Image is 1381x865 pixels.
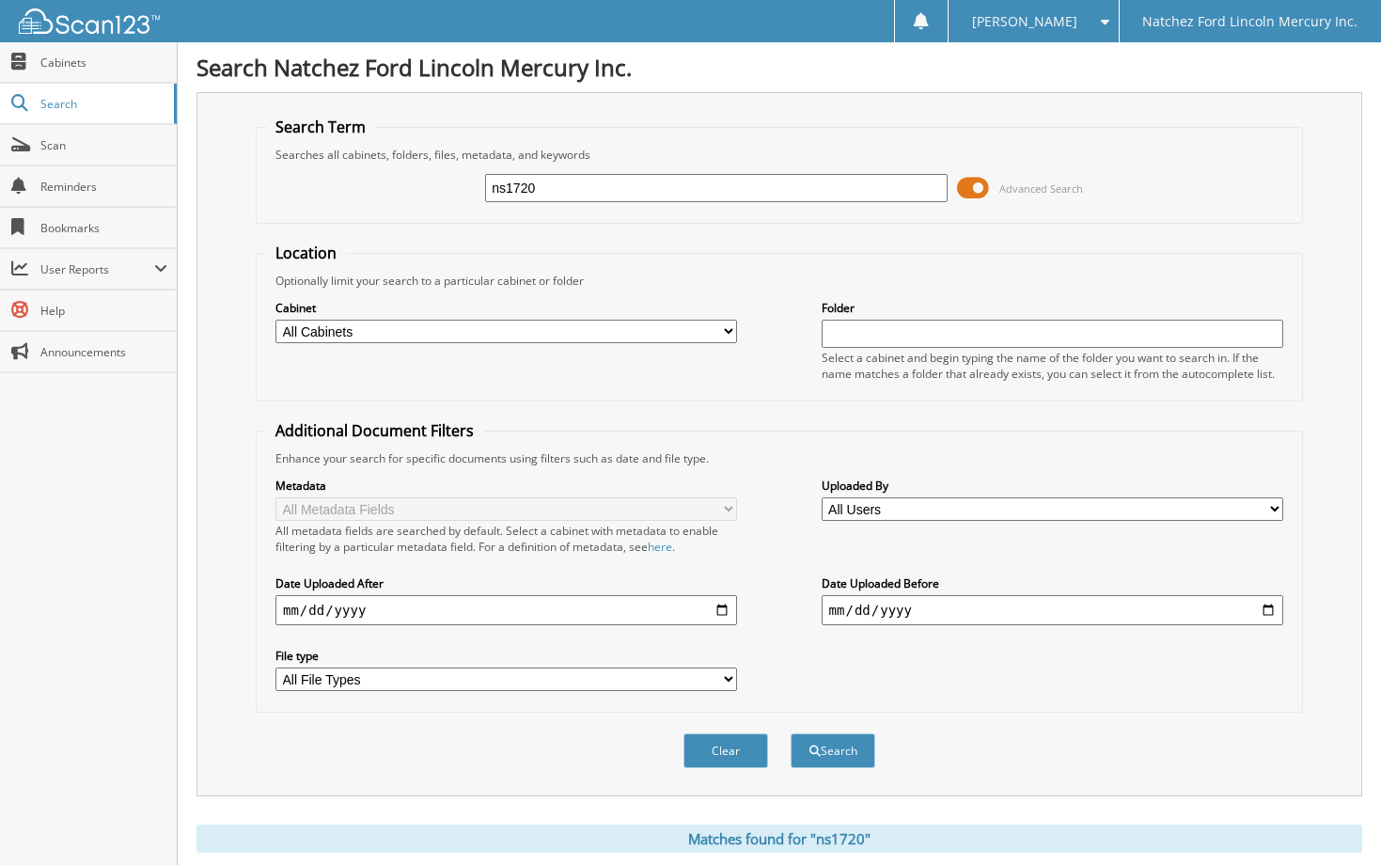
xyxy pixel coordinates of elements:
label: Uploaded By [822,478,1283,494]
span: Help [40,303,167,319]
label: Cabinet [275,300,737,316]
button: Search [791,733,875,768]
span: Cabinets [40,55,167,71]
label: Date Uploaded After [275,575,737,591]
span: Search [40,96,165,112]
span: Announcements [40,344,167,360]
legend: Location [266,243,346,263]
img: scan123-logo-white.svg [19,8,160,34]
input: start [275,595,737,625]
h1: Search Natchez Ford Lincoln Mercury Inc. [196,52,1362,83]
span: [PERSON_NAME] [972,16,1077,27]
span: Natchez Ford Lincoln Mercury Inc. [1142,16,1357,27]
span: User Reports [40,261,154,277]
legend: Additional Document Filters [266,420,483,441]
button: Clear [683,733,768,768]
span: Bookmarks [40,220,167,236]
div: Optionally limit your search to a particular cabinet or folder [266,273,1293,289]
span: Advanced Search [999,181,1083,196]
div: All metadata fields are searched by default. Select a cabinet with metadata to enable filtering b... [275,523,737,555]
label: Date Uploaded Before [822,575,1283,591]
a: here [648,539,672,555]
span: Scan [40,137,167,153]
div: Matches found for "ns1720" [196,825,1362,853]
legend: Search Term [266,117,375,137]
span: Reminders [40,179,167,195]
input: end [822,595,1283,625]
div: Searches all cabinets, folders, files, metadata, and keywords [266,147,1293,163]
label: Metadata [275,478,737,494]
div: Enhance your search for specific documents using filters such as date and file type. [266,450,1293,466]
label: File type [275,648,737,664]
label: Folder [822,300,1283,316]
div: Select a cabinet and begin typing the name of the folder you want to search in. If the name match... [822,350,1283,382]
